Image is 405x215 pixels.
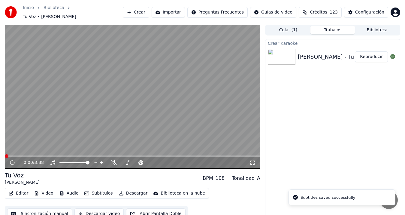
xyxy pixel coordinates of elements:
[5,171,40,180] div: Tu Voz
[216,175,225,182] div: 108
[355,9,384,15] div: Configuración
[5,6,17,18] img: youka
[6,189,31,198] button: Editar
[203,175,213,182] div: BPM
[298,53,365,61] div: [PERSON_NAME] - Tu Voz
[299,7,342,18] button: Créditos123
[310,26,355,34] button: Trabajos
[5,180,40,186] div: [PERSON_NAME]
[344,7,388,18] button: Configuración
[330,9,338,15] span: 123
[116,189,150,198] button: Descargar
[301,195,355,201] div: Subtitles saved successfully
[123,7,149,18] button: Crear
[187,7,248,18] button: Preguntas Frecuentes
[44,5,64,11] a: Biblioteca
[355,51,388,62] button: Reproducir
[257,175,260,182] div: A
[265,39,400,47] div: Crear Karaoke
[23,14,76,20] span: Tu Voz • [PERSON_NAME]
[310,9,327,15] span: Créditos
[291,27,297,33] span: ( 1 )
[232,175,255,182] div: Tonalidad
[23,160,38,166] div: /
[82,189,115,198] button: Subtítulos
[161,190,205,196] div: Biblioteca en la nube
[266,26,310,34] button: Cola
[57,189,81,198] button: Audio
[32,189,56,198] button: Video
[23,5,34,11] a: Inicio
[23,5,123,20] nav: breadcrumb
[23,160,33,166] span: 0:00
[355,26,399,34] button: Biblioteca
[152,7,185,18] button: Importar
[250,7,296,18] button: Guías de video
[35,160,44,166] span: 3:38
